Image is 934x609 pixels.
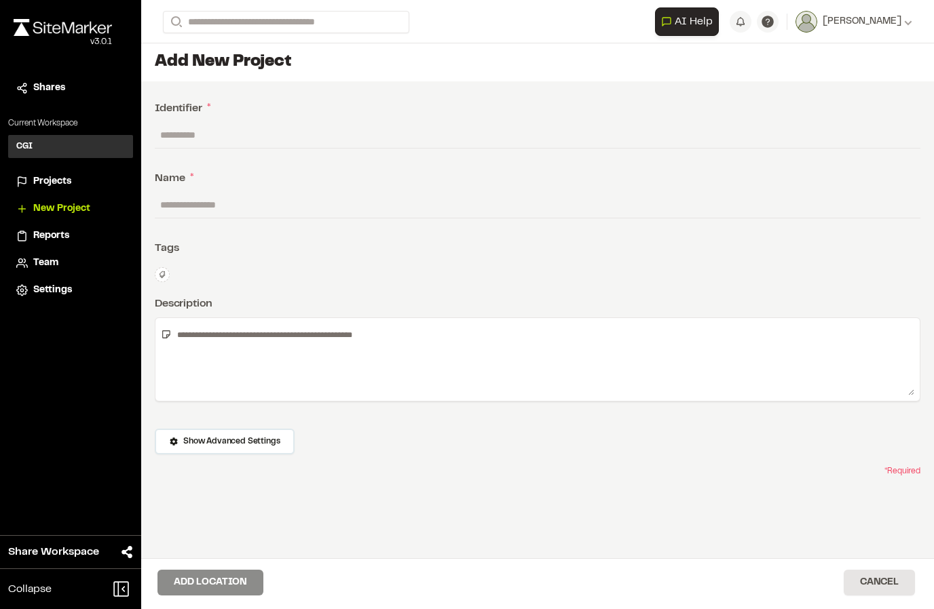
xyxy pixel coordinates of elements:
a: Projects [16,174,125,189]
span: Share Workspace [8,544,99,560]
a: Team [16,256,125,271]
span: [PERSON_NAME] [823,14,901,29]
a: New Project [16,201,125,216]
h1: Add New Project [155,52,920,73]
span: Show Advanced Settings [183,435,280,448]
a: Shares [16,81,125,96]
span: Reports [33,229,69,243]
span: Settings [33,283,72,298]
img: rebrand.png [14,19,112,36]
button: [PERSON_NAME] [796,11,912,33]
span: Team [33,256,58,271]
button: Edit Tags [155,267,170,282]
span: AI Help [675,14,713,30]
span: Collapse [8,581,52,597]
button: Cancel [844,570,915,595]
button: Add Location [157,570,263,595]
span: Shares [33,81,65,96]
span: New Project [33,201,90,216]
div: Open AI Assistant [655,7,724,36]
a: Reports [16,229,125,243]
div: Oh geez...please don't... [14,36,112,48]
span: * Required [884,465,920,477]
span: Projects [33,174,71,189]
h3: CGI [16,140,33,153]
p: Current Workspace [8,117,133,130]
button: Show Advanced Settings [155,429,295,454]
button: Open AI Assistant [655,7,719,36]
button: Search [163,11,187,33]
div: Name [155,170,920,186]
div: Tags [155,240,920,256]
a: Settings [16,283,125,298]
div: Description [155,296,920,312]
div: Identifier [155,100,920,117]
img: User [796,11,817,33]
